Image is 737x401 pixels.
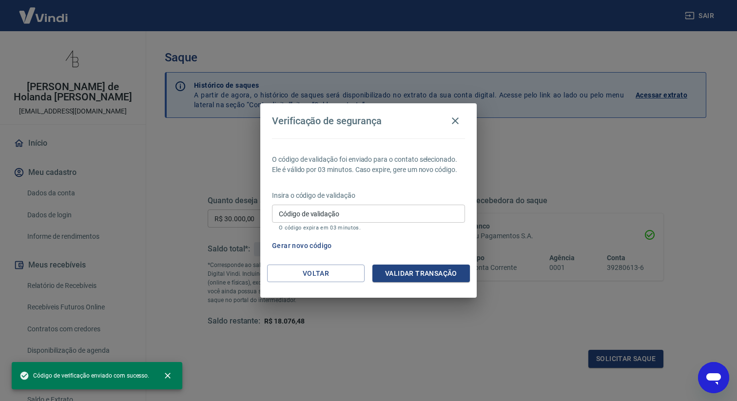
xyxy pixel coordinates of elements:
button: close [157,365,178,386]
span: Código de verificação enviado com sucesso. [19,371,149,381]
button: Validar transação [372,265,470,283]
h4: Verificação de segurança [272,115,382,127]
button: Gerar novo código [268,237,336,255]
p: O código de validação foi enviado para o contato selecionado. Ele é válido por 03 minutos. Caso e... [272,154,465,175]
p: O código expira em 03 minutos. [279,225,458,231]
button: Voltar [267,265,365,283]
p: Insira o código de validação [272,191,465,201]
iframe: Botão para abrir a janela de mensagens [698,362,729,393]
